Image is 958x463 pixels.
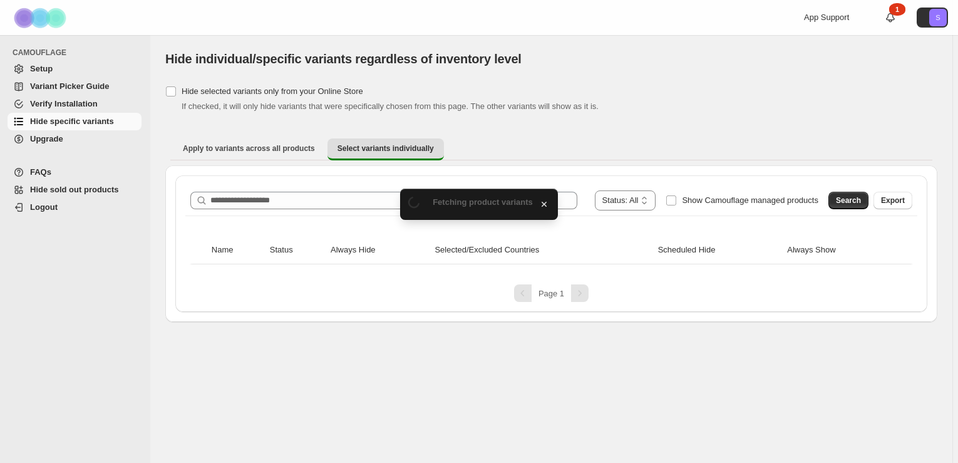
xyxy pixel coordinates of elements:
span: App Support [804,13,849,22]
span: Select variants individually [337,143,434,153]
span: Setup [30,64,53,73]
th: Always Show [783,236,895,264]
span: Hide sold out products [30,185,119,194]
th: Scheduled Hide [654,236,784,264]
span: If checked, it will only hide variants that were specifically chosen from this page. The other va... [182,101,599,111]
button: Export [873,192,912,209]
a: Verify Installation [8,95,142,113]
div: 1 [889,3,905,16]
span: Apply to variants across all products [183,143,315,153]
button: Search [828,192,868,209]
button: Apply to variants across all products [173,138,325,159]
span: Fetching product variants [433,197,533,207]
button: Avatar with initials S [917,8,948,28]
button: Select variants individually [327,138,444,160]
span: Upgrade [30,134,63,143]
a: Variant Picker Guide [8,78,142,95]
span: Variant Picker Guide [30,81,109,91]
span: Search [836,195,861,205]
a: FAQs [8,164,142,181]
nav: Pagination [185,284,917,302]
span: Show Camouflage managed products [682,195,818,205]
span: Export [881,195,905,205]
span: Hide selected variants only from your Online Store [182,86,363,96]
a: Setup [8,60,142,78]
text: S [935,14,940,21]
span: CAMOUFLAGE [13,48,144,58]
span: FAQs [30,167,51,177]
a: Hide specific variants [8,113,142,130]
span: Logout [30,202,58,212]
a: Hide sold out products [8,181,142,199]
span: Hide individual/specific variants regardless of inventory level [165,52,522,66]
a: Upgrade [8,130,142,148]
span: Hide specific variants [30,117,114,126]
th: Name [208,236,266,264]
th: Status [266,236,327,264]
span: Avatar with initials S [929,9,947,26]
th: Always Hide [327,236,431,264]
img: Camouflage [10,1,73,35]
th: Selected/Excluded Countries [431,236,654,264]
a: Logout [8,199,142,216]
a: 1 [884,11,897,24]
div: Select variants individually [165,165,937,322]
span: Verify Installation [30,99,98,108]
span: Page 1 [538,289,564,298]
